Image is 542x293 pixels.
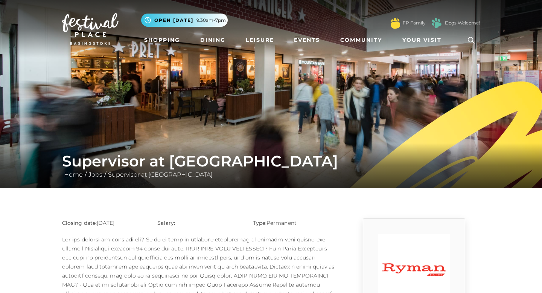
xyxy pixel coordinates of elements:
[291,33,323,47] a: Events
[197,33,228,47] a: Dining
[196,17,226,24] span: 9.30am-7pm
[62,171,85,178] a: Home
[62,13,119,45] img: Festival Place Logo
[62,218,146,227] p: [DATE]
[253,218,337,227] p: Permanent
[399,33,448,47] a: Your Visit
[403,20,425,26] a: FP Family
[243,33,277,47] a: Leisure
[62,152,480,170] h1: Supervisor at [GEOGRAPHIC_DATA]
[56,152,486,179] div: / /
[445,20,480,26] a: Dogs Welcome!
[154,17,193,24] span: Open [DATE]
[157,220,175,226] strong: Salary:
[141,33,183,47] a: Shopping
[62,220,97,226] strong: Closing date:
[87,171,104,178] a: Jobs
[106,171,215,178] a: Supervisor at [GEOGRAPHIC_DATA]
[337,33,385,47] a: Community
[402,36,442,44] span: Your Visit
[253,220,266,226] strong: Type:
[141,14,228,27] button: Open [DATE] 9.30am-7pm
